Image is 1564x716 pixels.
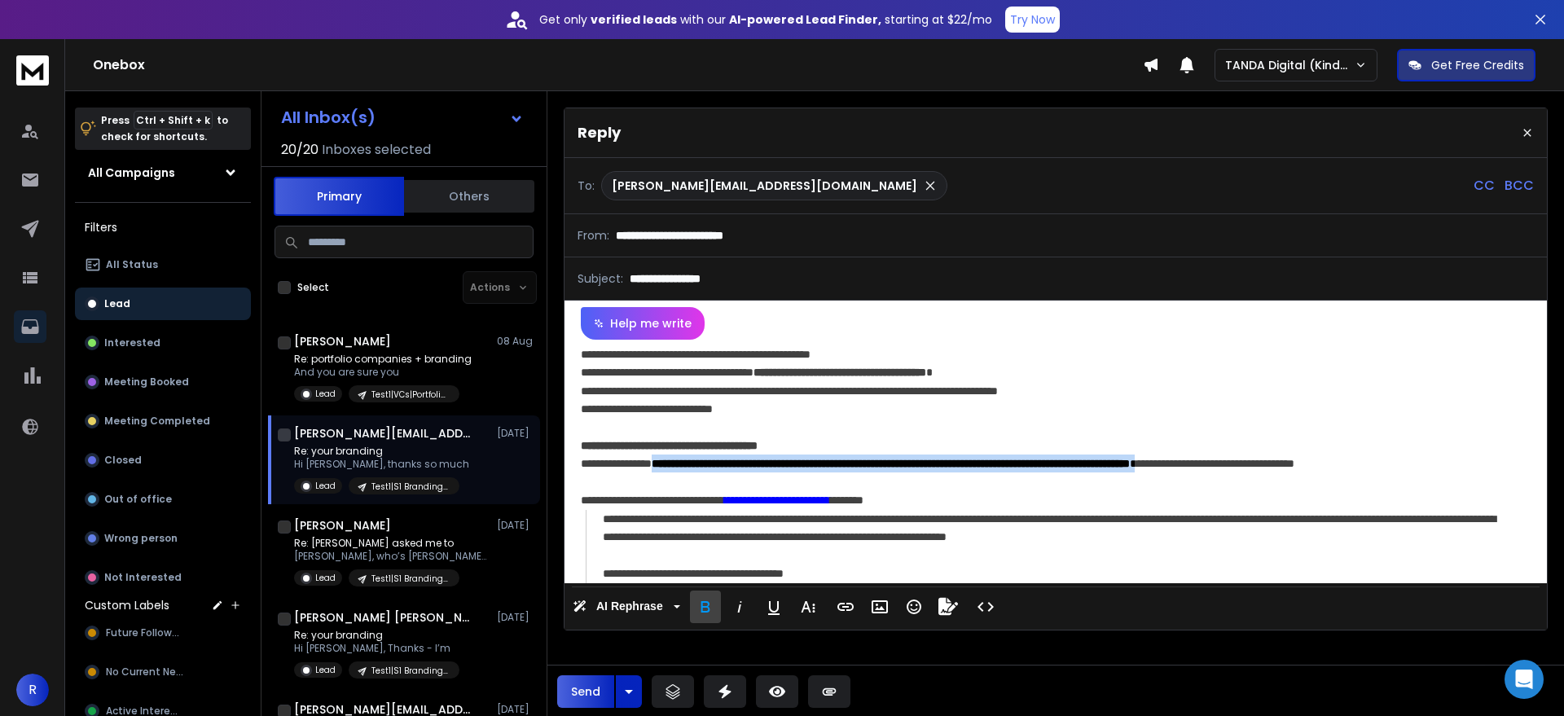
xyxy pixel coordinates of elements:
strong: AI-powered Lead Finder, [729,11,881,28]
p: Wrong person [104,532,178,545]
p: Get Free Credits [1431,57,1524,73]
p: Meeting Completed [104,415,210,428]
button: Primary [274,177,404,216]
button: Underline (Ctrl+U) [758,591,789,623]
p: CC [1474,176,1495,195]
p: Test1|S1 Branding + Funding Readiness|UK&Nordics|CEO, founder|210225 [371,665,450,677]
h1: [PERSON_NAME] [294,517,391,534]
span: AI Rephrase [593,600,666,613]
p: 08 Aug [497,335,534,348]
p: Lead [315,572,336,584]
p: Hi [PERSON_NAME], Thanks - I’m [294,642,459,655]
h1: Onebox [93,55,1143,75]
button: Meeting Completed [75,405,251,437]
span: 20 / 20 [281,140,319,160]
p: Re: your branding [294,629,459,642]
button: R [16,674,49,706]
p: Re: portfolio companies + branding [294,353,472,366]
button: Help me write [581,307,705,340]
button: Signature [933,591,964,623]
p: Not Interested [104,571,182,584]
button: Meeting Booked [75,366,251,398]
p: [DATE] [497,427,534,440]
button: Lead [75,288,251,320]
p: Test1|VCs|Portfolio Brand Review Angle|UK&Nordics|210225 [371,389,450,401]
img: logo [16,55,49,86]
button: Closed [75,444,251,477]
p: Reply [578,121,621,144]
label: Select [297,281,329,294]
button: Try Now [1005,7,1060,33]
p: Re: your branding [294,445,469,458]
button: Wrong person [75,522,251,555]
p: From: [578,227,609,244]
h3: Custom Labels [85,597,169,613]
p: Interested [104,336,160,349]
p: [PERSON_NAME], who’s [PERSON_NAME]??? One of [294,550,490,563]
p: TANDA Digital (Kind Studio) [1225,57,1355,73]
p: [DATE] [497,703,534,716]
button: Not Interested [75,561,251,594]
p: Try Now [1010,11,1055,28]
p: Lead [104,297,130,310]
span: Ctrl + Shift + k [134,111,213,130]
button: All Campaigns [75,156,251,189]
p: Lead [315,388,336,400]
p: Out of office [104,493,172,506]
p: Lead [315,480,336,492]
div: Open Intercom Messenger [1505,660,1544,699]
button: All Inbox(s) [268,101,537,134]
button: Get Free Credits [1397,49,1535,81]
button: Out of office [75,483,251,516]
span: No Current Need [106,665,188,679]
p: Subject: [578,270,623,287]
button: Others [404,178,534,214]
p: Get only with our starting at $22/mo [539,11,992,28]
button: AI Rephrase [569,591,683,623]
button: Send [557,675,614,708]
p: Press to check for shortcuts. [101,112,228,145]
p: Test1|S1 Branding + Funding Readiness|UK&Nordics|CEO, founder|210225 [371,573,450,585]
span: Future Followup [106,626,184,639]
button: Interested [75,327,251,359]
p: All Status [106,258,158,271]
button: Code View [970,591,1001,623]
p: Closed [104,454,142,467]
p: Meeting Booked [104,376,189,389]
h1: [PERSON_NAME] [294,333,391,349]
h3: Inboxes selected [322,140,431,160]
strong: verified leads [591,11,677,28]
p: [PERSON_NAME][EMAIL_ADDRESS][DOMAIN_NAME] [612,178,917,194]
h1: [PERSON_NAME] [PERSON_NAME] [294,609,473,626]
p: Re: [PERSON_NAME] asked me to [294,537,490,550]
p: And you are sure you [294,366,472,379]
p: Lead [315,664,336,676]
h3: Filters [75,216,251,239]
h1: All Campaigns [88,165,175,181]
h1: [PERSON_NAME][EMAIL_ADDRESS][DOMAIN_NAME] [294,425,473,441]
p: Test1|S1 Branding + Funding Readiness|UK&Nordics|CEO, founder|210225 [371,481,450,493]
p: Hi [PERSON_NAME], thanks so much [294,458,469,471]
p: BCC [1505,176,1534,195]
h1: All Inbox(s) [281,109,376,125]
p: [DATE] [497,611,534,624]
p: To: [578,178,595,194]
p: [DATE] [497,519,534,532]
button: No Current Need [75,656,251,688]
button: Future Followup [75,617,251,649]
button: All Status [75,248,251,281]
